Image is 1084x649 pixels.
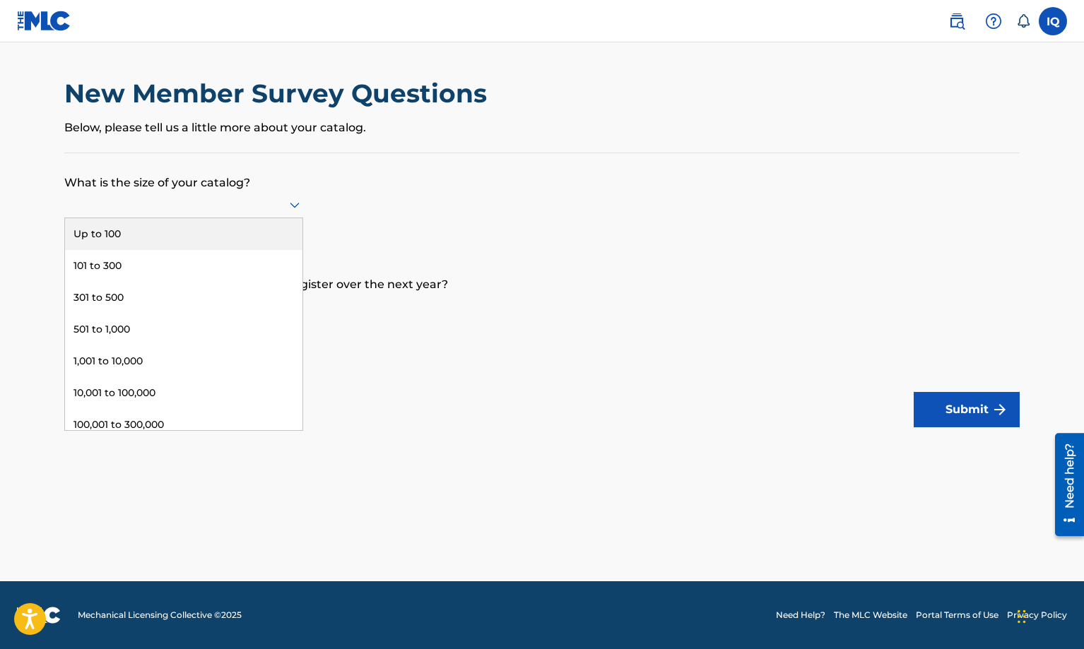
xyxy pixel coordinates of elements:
div: 501 to 1,000 [65,314,302,345]
a: The MLC Website [834,609,907,621]
img: MLC Logo [17,11,71,31]
button: Submit [914,392,1020,427]
span: Mechanical Licensing Collective © 2025 [78,609,242,621]
div: Up to 100 [65,218,302,250]
h2: New Member Survey Questions [64,78,494,109]
a: Need Help? [776,609,825,621]
iframe: Resource Center [1044,428,1084,542]
div: User Menu [1039,7,1067,35]
img: logo [17,607,61,624]
a: Portal Terms of Use [916,609,998,621]
div: 301 to 500 [65,282,302,314]
div: 101 to 300 [65,250,302,282]
p: Below, please tell us a little more about your catalog. [64,119,1020,136]
a: Privacy Policy [1007,609,1067,621]
iframe: Chat Widget [1013,581,1084,649]
div: Help [979,7,1008,35]
div: 10,001 to 100,000 [65,377,302,409]
div: 100,001 to 300,000 [65,409,302,441]
img: search [948,13,965,30]
div: Drag [1018,595,1026,638]
img: help [985,13,1002,30]
p: How many works are you expecting to register over the next year? [64,255,1020,293]
div: Notifications [1016,14,1030,28]
img: f7272a7cc735f4ea7f67.svg [991,401,1008,418]
p: What is the size of your catalog? [64,153,1020,191]
a: Public Search [943,7,971,35]
div: 1,001 to 10,000 [65,345,302,377]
